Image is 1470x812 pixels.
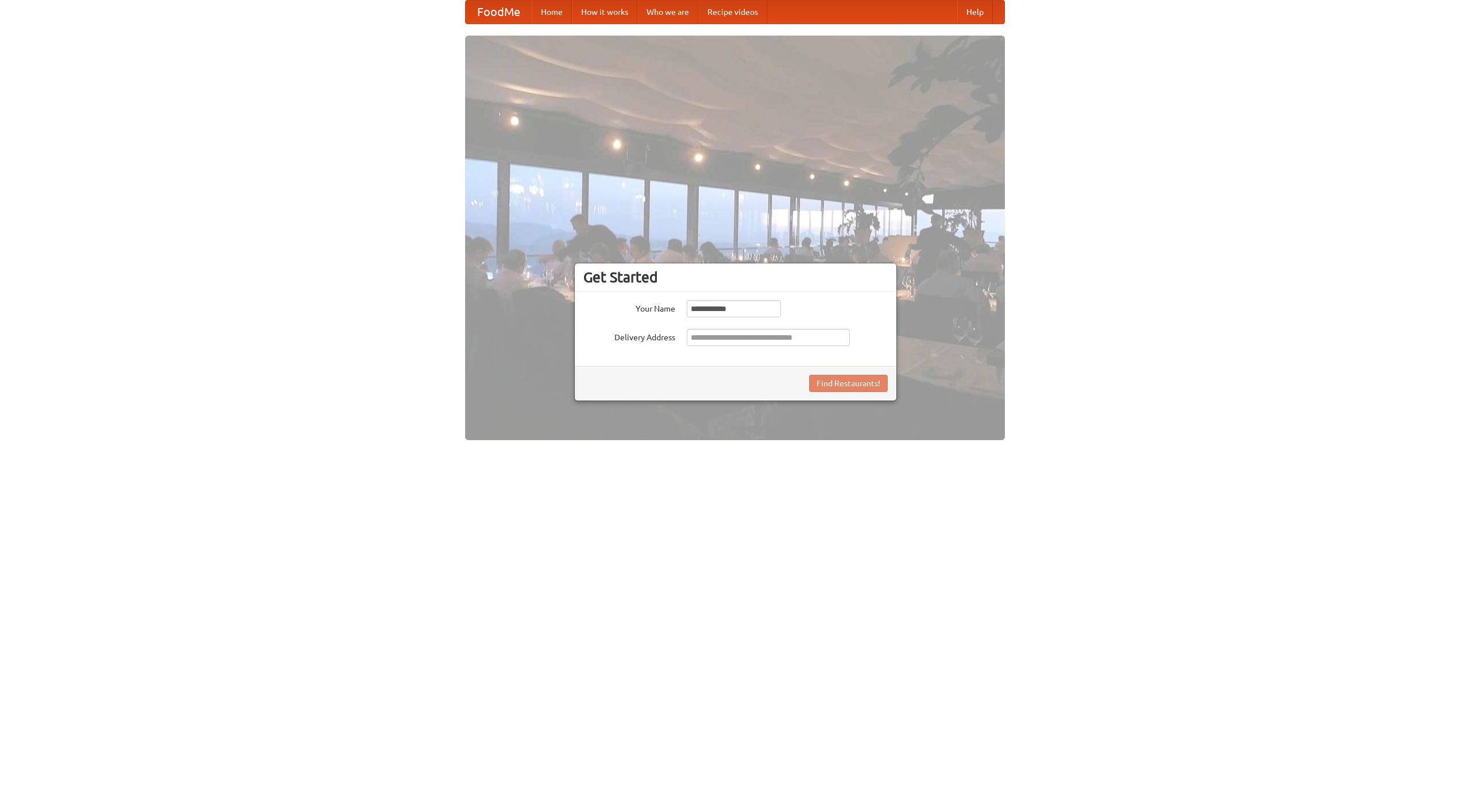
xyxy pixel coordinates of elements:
a: Recipe videos [698,1,767,24]
a: FoodMe [466,1,532,24]
button: Find Restaurants! [809,375,888,392]
label: Delivery Address [583,329,675,343]
a: How it works [572,1,637,24]
label: Your Name [583,300,675,314]
h3: Get Started [583,269,888,286]
a: Who we are [637,1,698,24]
a: Home [532,1,572,24]
a: Help [957,1,993,24]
